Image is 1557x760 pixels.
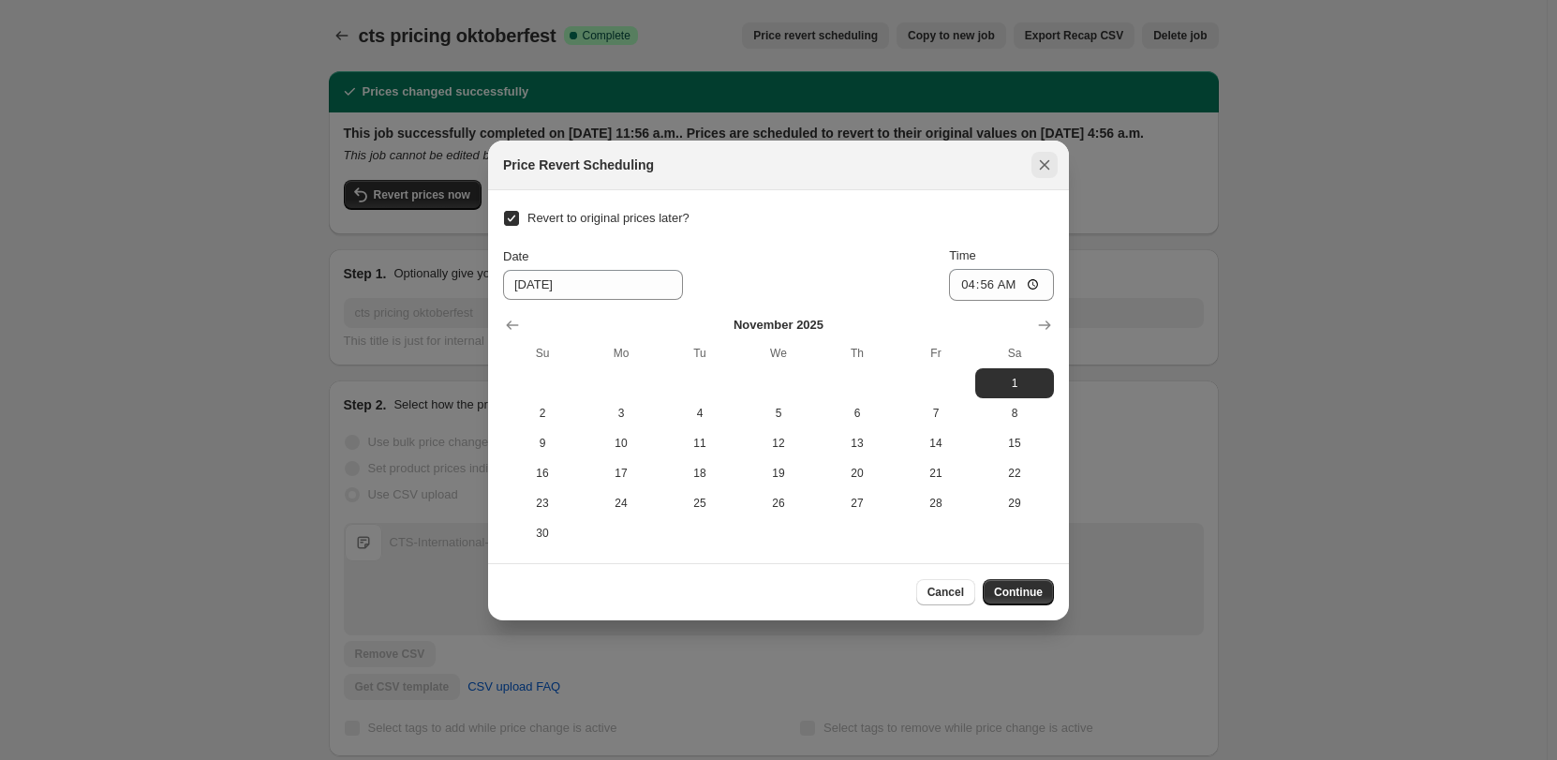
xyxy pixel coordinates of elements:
[589,496,653,511] span: 24
[660,458,739,488] button: Tuesday November 18 2025
[975,488,1054,518] button: Saturday November 29 2025
[916,579,975,605] button: Cancel
[983,346,1046,361] span: Sa
[904,436,968,451] span: 14
[511,406,574,421] span: 2
[825,466,889,481] span: 20
[975,428,1054,458] button: Saturday November 15 2025
[582,428,660,458] button: Monday November 10 2025
[747,436,810,451] span: 12
[503,338,582,368] th: Sunday
[818,338,897,368] th: Thursday
[897,458,975,488] button: Friday November 21 2025
[825,346,889,361] span: Th
[582,338,660,368] th: Monday
[825,496,889,511] span: 27
[1031,152,1058,178] button: Close
[739,398,818,428] button: Wednesday November 5 2025
[739,488,818,518] button: Wednesday November 26 2025
[503,249,528,263] span: Date
[975,338,1054,368] th: Saturday
[589,406,653,421] span: 3
[668,496,732,511] span: 25
[949,248,975,262] span: Time
[660,398,739,428] button: Tuesday November 4 2025
[660,488,739,518] button: Tuesday November 25 2025
[975,398,1054,428] button: Saturday November 8 2025
[818,398,897,428] button: Thursday November 6 2025
[983,436,1046,451] span: 15
[904,346,968,361] span: Fr
[904,496,968,511] span: 28
[668,436,732,451] span: 11
[818,458,897,488] button: Thursday November 20 2025
[747,406,810,421] span: 5
[527,211,690,225] span: Revert to original prices later?
[975,368,1054,398] button: Saturday November 1 2025
[983,406,1046,421] span: 8
[983,376,1046,391] span: 1
[660,338,739,368] th: Tuesday
[897,488,975,518] button: Friday November 28 2025
[503,156,654,174] h2: Price Revert Scheduling
[511,526,574,541] span: 30
[747,496,810,511] span: 26
[818,428,897,458] button: Thursday November 13 2025
[904,466,968,481] span: 21
[897,428,975,458] button: Friday November 14 2025
[983,466,1046,481] span: 22
[739,428,818,458] button: Wednesday November 12 2025
[582,488,660,518] button: Monday November 24 2025
[739,338,818,368] th: Wednesday
[503,518,582,548] button: Sunday November 30 2025
[511,496,574,511] span: 23
[589,346,653,361] span: Mo
[825,406,889,421] span: 6
[589,466,653,481] span: 17
[747,466,810,481] span: 19
[589,436,653,451] span: 10
[927,585,964,600] span: Cancel
[994,585,1043,600] span: Continue
[897,338,975,368] th: Friday
[511,436,574,451] span: 9
[983,579,1054,605] button: Continue
[897,398,975,428] button: Friday November 7 2025
[503,458,582,488] button: Sunday November 16 2025
[503,398,582,428] button: Sunday November 2 2025
[818,488,897,518] button: Thursday November 27 2025
[582,458,660,488] button: Monday November 17 2025
[739,458,818,488] button: Wednesday November 19 2025
[747,346,810,361] span: We
[503,428,582,458] button: Sunday November 9 2025
[983,496,1046,511] span: 29
[904,406,968,421] span: 7
[511,466,574,481] span: 16
[668,466,732,481] span: 18
[511,346,574,361] span: Su
[503,270,683,300] input: 10/2/2025
[1031,312,1058,338] button: Show next month, December 2025
[975,458,1054,488] button: Saturday November 22 2025
[949,269,1054,301] input: 12:00
[825,436,889,451] span: 13
[668,346,732,361] span: Tu
[668,406,732,421] span: 4
[503,488,582,518] button: Sunday November 23 2025
[499,312,526,338] button: Show previous month, October 2025
[660,428,739,458] button: Tuesday November 11 2025
[582,398,660,428] button: Monday November 3 2025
